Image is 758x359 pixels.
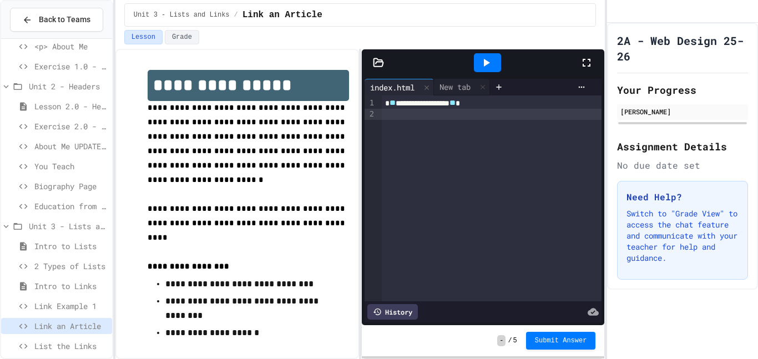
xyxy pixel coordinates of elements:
span: Link Example 1 [34,300,108,312]
div: 1 [365,98,376,109]
div: index.html [365,82,420,93]
div: No due date set [617,159,748,172]
p: Switch to "Grade View" to access the chat feature and communicate with your teacher for help and ... [626,208,739,264]
span: List the Links [34,340,108,352]
div: index.html [365,79,434,95]
span: Unit 2 - Headers [29,80,108,92]
span: - [497,335,506,346]
div: [PERSON_NAME] [620,107,745,117]
button: Grade [165,30,199,44]
span: / [234,11,238,19]
span: Biography Page [34,180,108,192]
h2: Assignment Details [617,139,748,154]
span: Exercise 1.0 - Two Truths and a Lie [34,60,108,72]
span: Intro to Lists [34,240,108,252]
button: Back to Teams [10,8,103,32]
span: 5 [513,336,517,345]
span: / [508,336,512,345]
div: History [367,304,418,320]
button: Lesson [124,30,163,44]
h2: Your Progress [617,82,748,98]
h1: 2A - Web Design 25-26 [617,33,748,64]
span: Submit Answer [535,336,587,345]
span: Link an Article [242,8,322,22]
button: Submit Answer [526,332,596,350]
span: Unit 3 - Lists and Links [134,11,230,19]
div: New tab [434,81,476,93]
span: <p> About Me [34,41,108,52]
span: About Me UPDATE with Headers [34,140,108,152]
div: 2 [365,109,376,120]
span: 2 Types of Lists [34,260,108,272]
span: Education from Scratch [34,200,108,212]
span: Link an Article [34,320,108,332]
span: Intro to Links [34,280,108,292]
span: Back to Teams [39,14,90,26]
div: New tab [434,79,490,95]
span: Exercise 2.0 - Header Practice [34,120,108,132]
span: You Teach [34,160,108,172]
span: Unit 3 - Lists and Links [29,220,108,232]
h3: Need Help? [626,190,739,204]
span: Lesson 2.0 - Headers [34,100,108,112]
